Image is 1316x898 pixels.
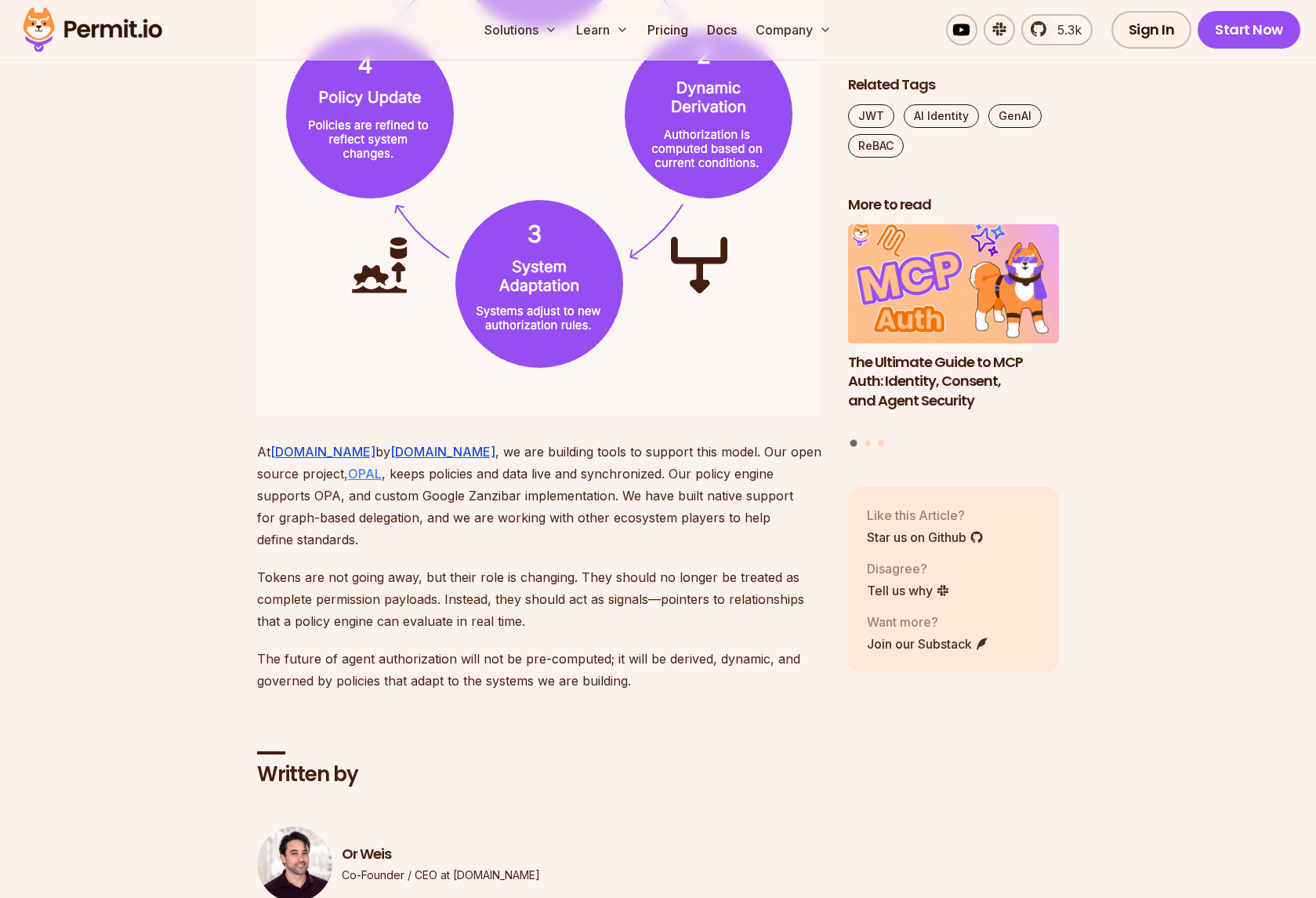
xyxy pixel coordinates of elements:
[257,441,823,551] p: At by , we are building tools to support this model. Our open source project, , keeps policies an...
[342,867,540,883] p: Co-Founder / CEO at [DOMAIN_NAME]
[904,104,979,128] a: AI Identity
[16,3,169,56] img: Permit logo
[478,14,564,45] button: Solutions
[1111,11,1192,49] a: Sign In
[257,761,823,789] h2: Written by
[848,195,1060,215] h2: More to read
[848,224,1060,431] a: The Ultimate Guide to MCP Auth: Identity, Consent, and Agent SecurityThe Ultimate Guide to MCP Au...
[257,566,823,632] p: Tokens are not going away, but their role is changing. They should no longer be treated as comple...
[1198,11,1300,49] a: Start Now
[342,845,540,864] h3: Or Weis
[867,634,989,653] a: Join our Substack
[848,352,1060,410] h3: The Ultimate Guide to MCP Auth: Identity, Consent, and Agent Security
[701,14,743,45] a: Docs
[348,466,382,482] a: OPAL
[867,558,950,577] p: Disagree?
[867,527,984,546] a: Star us on Github
[257,648,823,692] p: The future of agent authorization will not be pre-computed; it will be derived, dynamic, and gove...
[390,444,495,460] a: [DOMAIN_NAME]
[570,14,635,45] button: Learn
[641,14,694,45] a: Pricing
[270,444,375,460] a: [DOMAIN_NAME]
[1048,20,1082,39] span: 5.3k
[878,440,884,446] button: Go to slide 3
[988,104,1042,128] a: GenAI
[848,224,1060,431] li: 1 of 3
[848,104,894,128] a: JWT
[848,224,1060,449] div: Posts
[867,612,989,631] p: Want more?
[865,440,871,446] button: Go to slide 2
[1021,14,1093,45] a: 5.3k
[850,440,857,447] button: Go to slide 1
[848,75,1060,95] h2: Related Tags
[867,580,950,599] a: Tell us why
[867,505,984,524] p: Like this Article?
[749,14,838,45] button: Company
[848,134,904,158] a: ReBAC
[848,224,1060,344] img: The Ultimate Guide to MCP Auth: Identity, Consent, and Agent Security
